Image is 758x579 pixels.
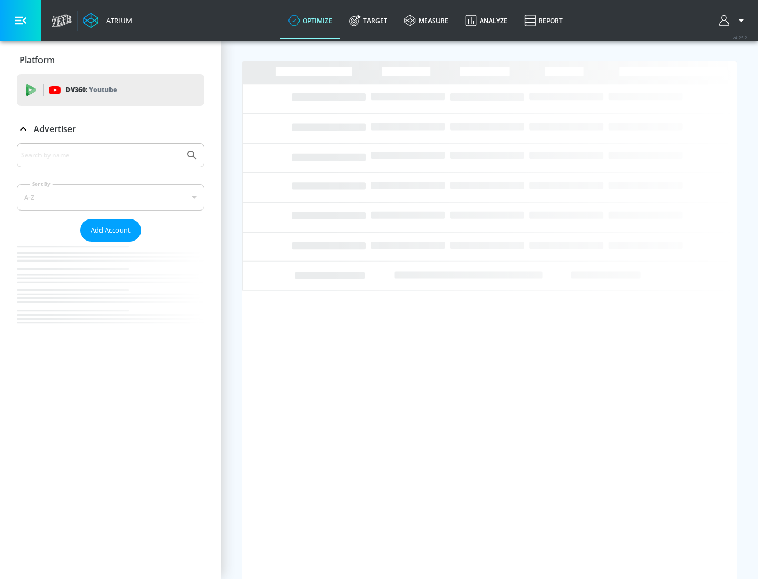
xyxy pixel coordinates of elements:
[17,242,204,344] nav: list of Advertiser
[30,181,53,187] label: Sort By
[102,16,132,25] div: Atrium
[19,54,55,66] p: Platform
[516,2,571,39] a: Report
[91,224,131,236] span: Add Account
[17,45,204,75] div: Platform
[17,143,204,344] div: Advertiser
[21,148,181,162] input: Search by name
[83,13,132,28] a: Atrium
[80,219,141,242] button: Add Account
[396,2,457,39] a: measure
[17,74,204,106] div: DV360: Youtube
[89,84,117,95] p: Youtube
[733,35,747,41] span: v 4.25.2
[341,2,396,39] a: Target
[66,84,117,96] p: DV360:
[17,184,204,211] div: A-Z
[17,114,204,144] div: Advertiser
[457,2,516,39] a: Analyze
[34,123,76,135] p: Advertiser
[280,2,341,39] a: optimize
